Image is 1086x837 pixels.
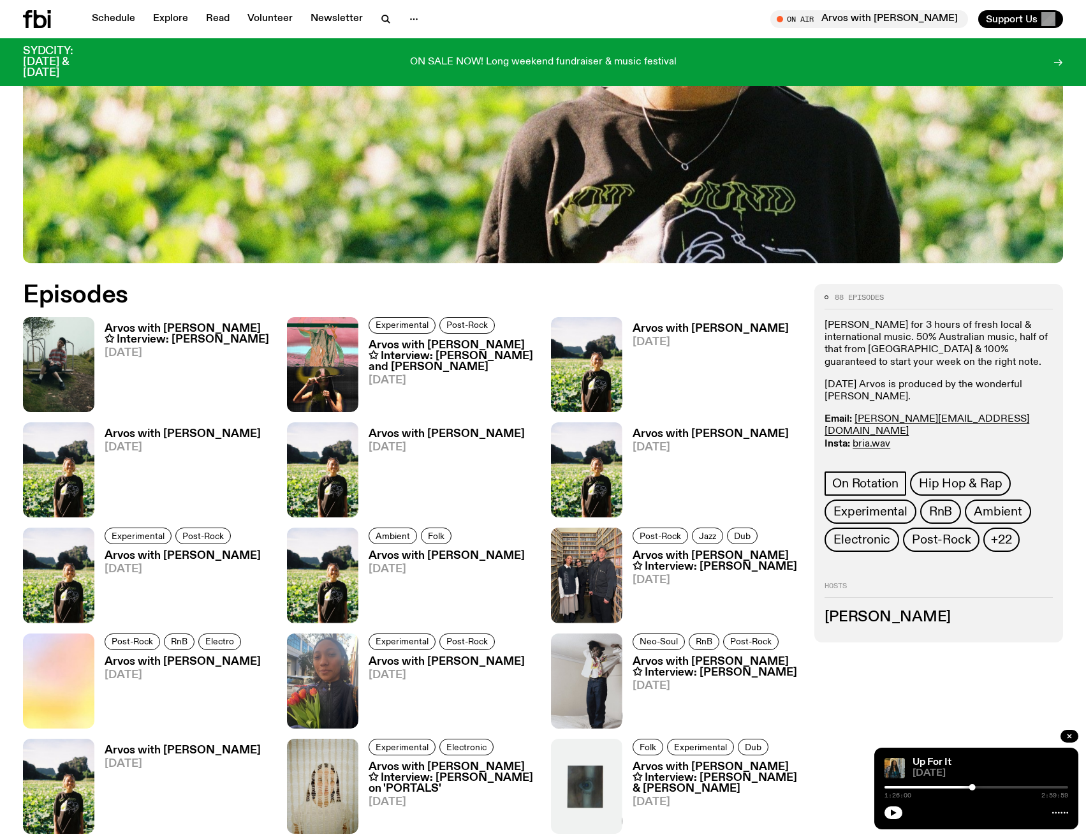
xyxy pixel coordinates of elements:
span: Ambient [974,505,1022,519]
span: Post-Rock [730,637,772,646]
a: Arvos with [PERSON_NAME] ✩ Interview: [PERSON_NAME] on 'PORTALS'[DATE] [358,762,536,834]
a: RnB [689,633,719,650]
img: four people wearing black standing together in front of a wall of CDs [551,528,622,623]
span: Experimental [833,505,907,519]
span: Post-Rock [446,320,488,330]
span: Folk [428,531,444,541]
a: Experimental [369,633,436,650]
button: +22 [983,528,1019,552]
span: Neo-Soul [640,637,678,646]
span: Post-Rock [182,531,224,541]
p: ON SALE NOW! Long weekend fundraiser & music festival [410,57,677,68]
a: Dub [738,739,768,755]
a: Arvos with [PERSON_NAME] ✩ Interview: [PERSON_NAME] and [PERSON_NAME][DATE] [358,340,536,412]
p: [DATE] Arvos is produced by the wonderful [PERSON_NAME]. [825,379,1053,403]
span: Electro [205,637,234,646]
img: Bri is smiling and wearing a black t-shirt. She is standing in front of a lush, green field. Ther... [287,528,358,623]
a: Experimental [369,739,436,755]
a: Arvos with [PERSON_NAME][DATE] [94,429,261,517]
span: Hip Hop & Rap [919,477,1002,491]
h3: Arvos with [PERSON_NAME] ✩ Interview: [PERSON_NAME] & [PERSON_NAME] [633,762,800,794]
h3: Arvos with [PERSON_NAME] [105,551,261,561]
a: Electronic [825,528,899,552]
a: Arvos with [PERSON_NAME][DATE] [622,429,789,517]
a: Arvos with [PERSON_NAME][DATE] [94,745,261,834]
h2: Hosts [825,582,1053,598]
img: artworks from the with tomorrow show an eye with a strip of light over it and on the left is a pe... [551,739,622,834]
img: OB standing on a mattress with his hands above his head touching the roof. He is wearing a white ... [551,633,622,729]
a: Arvos with [PERSON_NAME] ✩ Interview: [PERSON_NAME] & [PERSON_NAME][DATE] [622,762,800,834]
a: Experimental [369,317,436,334]
span: [DATE] [369,564,525,575]
a: Schedule [84,10,143,28]
span: Experimental [112,531,165,541]
button: Support Us [978,10,1063,28]
span: RnB [171,637,187,646]
a: bria.wav [853,439,890,449]
h3: Arvos with [PERSON_NAME] [633,323,789,334]
a: Hip Hop & Rap [910,471,1011,496]
a: Volunteer [240,10,300,28]
img: Bri is wearing a black puffer jacket and holding a bouquet of pink and yellow flowers. [287,633,358,729]
h3: Arvos with [PERSON_NAME] [105,745,261,756]
span: Experimental [376,637,429,646]
img: Bri is smiling and wearing a black t-shirt. She is standing in front of a lush, green field. Ther... [23,528,94,623]
h3: Arvos with [PERSON_NAME] ✩ Interview: [PERSON_NAME] [633,551,800,572]
span: 1:26:00 [884,792,911,799]
h2: Episodes [23,284,711,307]
h3: [PERSON_NAME] [825,611,1053,625]
a: Ambient [965,500,1031,524]
span: Experimental [376,320,429,330]
h3: Arvos with [PERSON_NAME] ✩ Interview: [PERSON_NAME] [633,656,800,678]
span: Post-Rock [640,531,681,541]
a: Arvos with [PERSON_NAME] ✩ Interview: [PERSON_NAME][DATE] [622,551,800,623]
a: Post-Rock [903,528,980,552]
a: Ify - a Brown Skin girl with black braided twists, looking up to the side with her tongue stickin... [884,758,905,778]
a: Electro [198,633,241,650]
a: Arvos with [PERSON_NAME] ✩ Interview: [PERSON_NAME][DATE] [622,656,800,729]
span: [DATE] [633,337,789,348]
img: Rachel is behind a woven material and you can only see part of her face [287,739,358,834]
a: Arvos with [PERSON_NAME][DATE] [358,656,525,729]
a: Experimental [105,528,172,544]
span: [DATE] [913,769,1068,778]
span: Ambient [376,531,410,541]
span: [DATE] [369,375,536,386]
span: [DATE] [633,797,800,808]
span: 2:59:59 [1041,792,1068,799]
span: RnB [696,637,712,646]
h3: Arvos with [PERSON_NAME] ✩ Interview: [PERSON_NAME] [105,323,272,345]
a: Post-Rock [439,317,495,334]
a: Post-Rock [723,633,779,650]
span: [DATE] [369,442,525,453]
a: Ambient [369,528,417,544]
a: Dub [727,528,758,544]
h3: Arvos with [PERSON_NAME] ✩ Interview: [PERSON_NAME] and [PERSON_NAME] [369,340,536,373]
a: Post-Rock [633,528,688,544]
p: 0409 945 945 [825,413,1053,463]
a: Folk [633,739,663,755]
a: Post-Rock [105,633,160,650]
a: Electronic [439,739,494,755]
span: Electronic [446,742,487,752]
h3: SYDCITY: [DATE] & [DATE] [23,46,105,78]
span: Post-Rock [446,637,488,646]
span: On Rotation [832,477,899,491]
a: Read [198,10,237,28]
a: Experimental [825,500,916,524]
a: Post-Rock [439,633,495,650]
span: [DATE] [369,670,525,681]
span: [DATE] [633,442,789,453]
h3: Arvos with [PERSON_NAME] [369,551,525,561]
img: Split frame of Bhenji Ra and Karina Utomo mid performances [287,317,358,412]
span: [DATE] [633,575,800,586]
button: On AirArvos with [PERSON_NAME] [770,10,968,28]
strong: Email: [825,414,852,424]
a: Experimental [667,739,734,755]
a: Jazz [692,528,723,544]
span: [DATE] [105,442,261,453]
strong: Insta: [825,439,850,449]
a: [PERSON_NAME][EMAIL_ADDRESS][DOMAIN_NAME] [825,414,1029,436]
a: Arvos with [PERSON_NAME][DATE] [358,429,525,517]
span: [DATE] [105,564,261,575]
